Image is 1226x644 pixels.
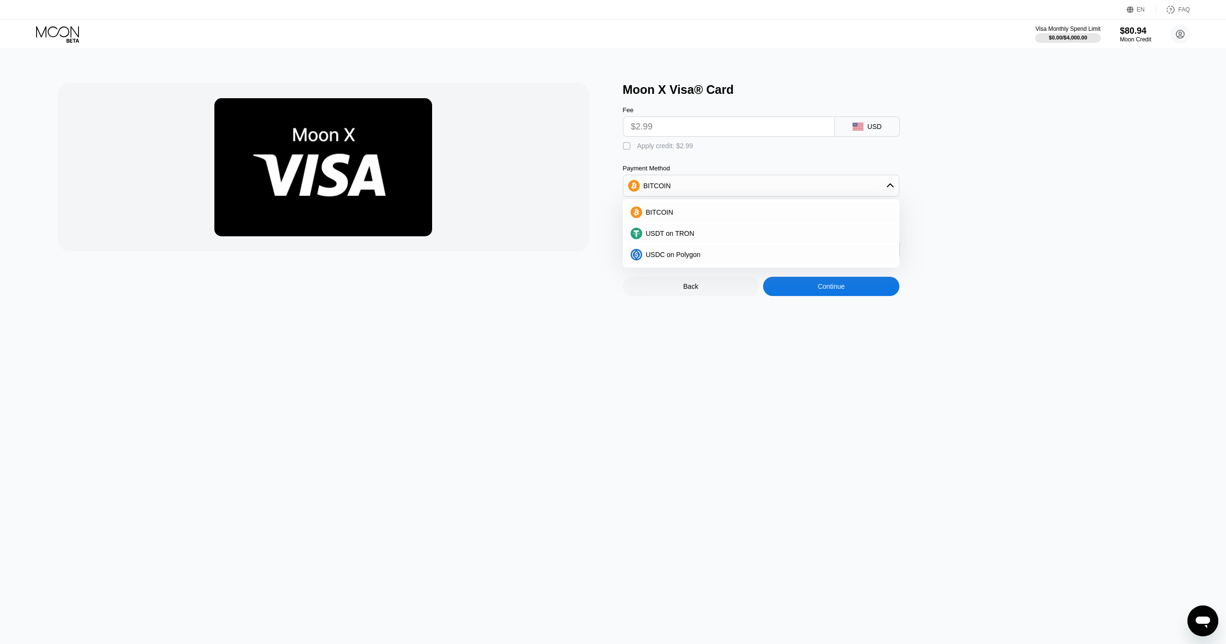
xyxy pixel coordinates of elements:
div: EN [1127,5,1156,14]
div: FAQ [1178,6,1190,13]
div: USDT on TRON [626,224,896,243]
span: USDC on Polygon [646,251,701,258]
div: BITCOIN [644,182,671,190]
div: Continue [763,277,899,296]
div: Back [683,283,698,290]
div: USDC on Polygon [626,245,896,264]
span: BITCOIN [646,208,673,216]
div: Apply credit: $2.99 [637,142,693,150]
div: FAQ [1156,5,1190,14]
div: Continue [817,283,844,290]
div: $80.94Moon Credit [1120,26,1151,43]
div:  [623,142,633,151]
div: Payment Method [623,165,899,172]
div: Visa Monthly Spend Limit$0.00/$4,000.00 [1035,26,1100,43]
div: $0.00 / $4,000.00 [1049,35,1087,40]
div: USD [868,123,882,130]
div: Moon Credit [1120,36,1151,43]
div: Back [623,277,759,296]
div: EN [1137,6,1145,13]
div: Moon X Visa® Card [623,83,1178,97]
div: $80.94 [1120,26,1151,36]
span: USDT on TRON [646,230,695,237]
input: $0.00 [631,117,827,136]
iframe: Button to launch messaging window [1187,605,1218,636]
div: Visa Monthly Spend Limit [1035,26,1100,32]
div: Fee [623,106,835,114]
div: BITCOIN [623,176,899,195]
div: BITCOIN [626,203,896,222]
